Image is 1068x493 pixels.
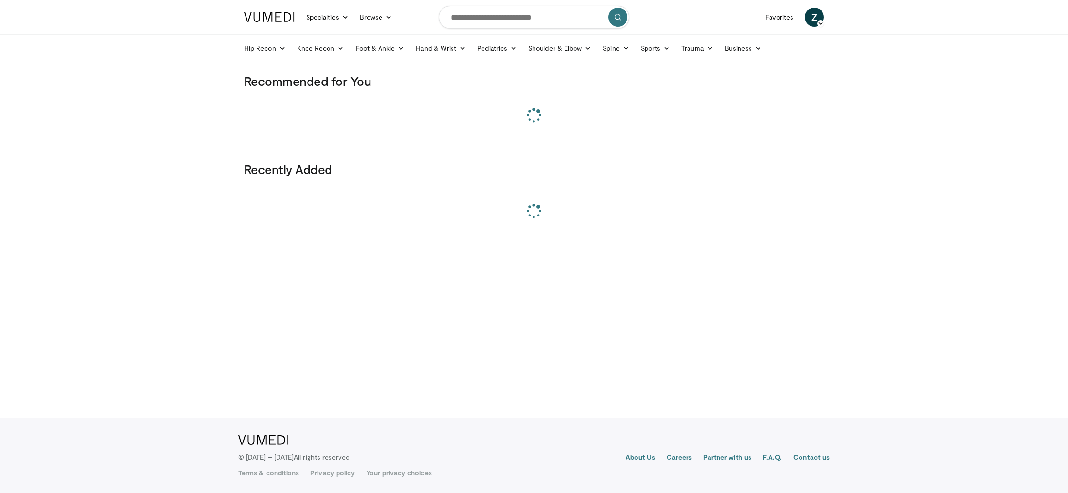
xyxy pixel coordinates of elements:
a: Terms & conditions [238,468,299,478]
a: Business [719,39,768,58]
a: Trauma [676,39,719,58]
img: VuMedi Logo [244,12,295,22]
a: Specialties [300,8,354,27]
a: Z [805,8,824,27]
a: Pediatrics [472,39,523,58]
a: Careers [667,452,692,464]
img: VuMedi Logo [238,435,288,445]
a: Browse [354,8,398,27]
a: Contact us [793,452,830,464]
a: Your privacy choices [366,468,431,478]
h3: Recommended for You [244,73,824,89]
a: Spine [597,39,635,58]
h3: Recently Added [244,162,824,177]
a: F.A.Q. [763,452,782,464]
a: Privacy policy [310,468,355,478]
a: Knee Recon [291,39,350,58]
a: Sports [635,39,676,58]
p: © [DATE] – [DATE] [238,452,350,462]
a: Foot & Ankle [350,39,411,58]
a: Partner with us [703,452,751,464]
a: Favorites [760,8,799,27]
span: All rights reserved [294,453,349,461]
input: Search topics, interventions [439,6,629,29]
a: Hip Recon [238,39,291,58]
a: About Us [626,452,656,464]
a: Hand & Wrist [410,39,472,58]
a: Shoulder & Elbow [523,39,597,58]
